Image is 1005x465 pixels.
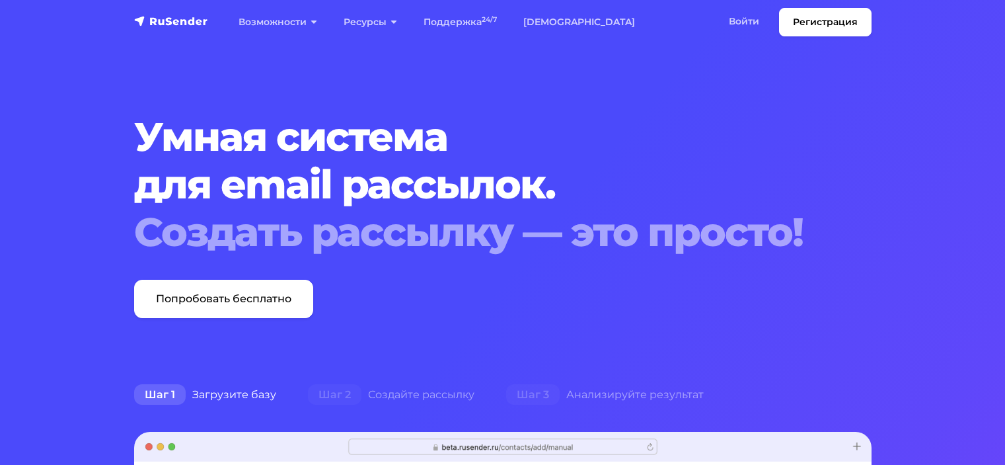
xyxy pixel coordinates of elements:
[308,384,361,405] span: Шаг 2
[410,9,510,36] a: Поддержка24/7
[225,9,330,36] a: Возможности
[134,113,809,256] h1: Умная система для email рассылок.
[292,382,490,408] div: Создайте рассылку
[506,384,560,405] span: Шаг 3
[134,280,313,318] a: Попробовать бесплатно
[330,9,410,36] a: Ресурсы
[482,15,497,24] sup: 24/7
[134,208,809,256] div: Создать рассылку — это просто!
[510,9,648,36] a: [DEMOGRAPHIC_DATA]
[134,15,208,28] img: RuSender
[716,8,772,35] a: Войти
[134,384,186,405] span: Шаг 1
[118,382,292,408] div: Загрузите базу
[779,8,872,36] a: Регистрация
[490,382,720,408] div: Анализируйте результат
